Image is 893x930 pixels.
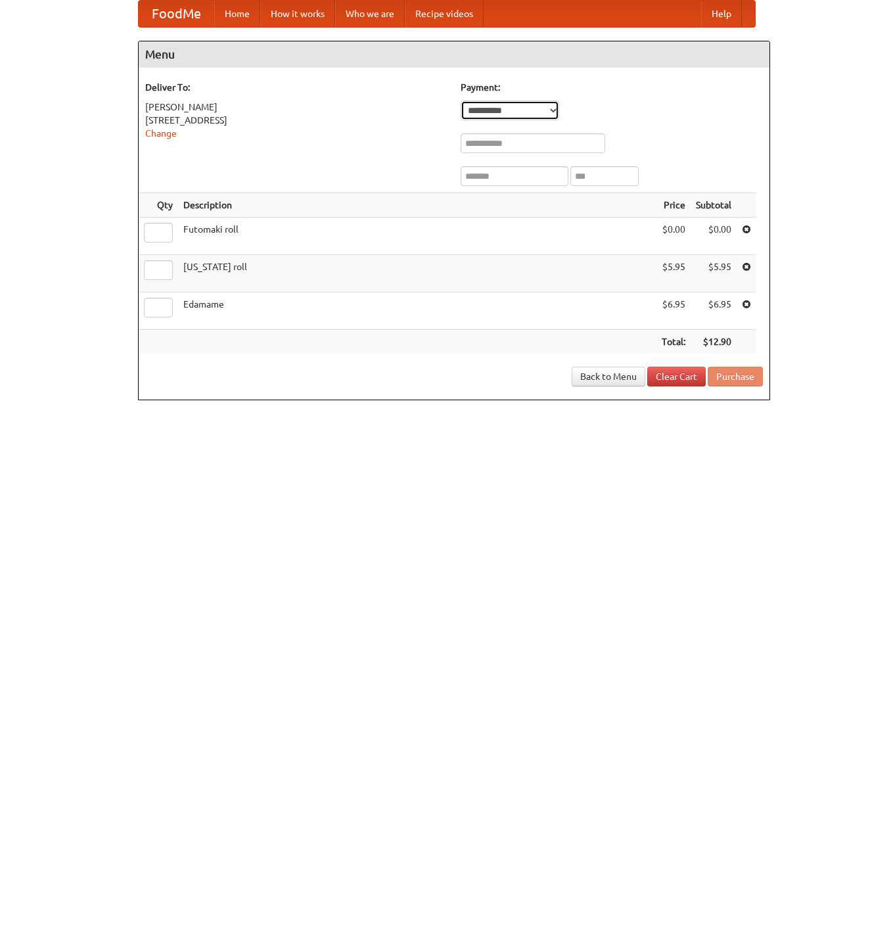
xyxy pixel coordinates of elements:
th: Qty [139,193,178,218]
a: Who we are [335,1,405,27]
button: Purchase [708,367,763,386]
td: $0.00 [656,218,691,255]
a: Home [214,1,260,27]
td: $0.00 [691,218,737,255]
th: Price [656,193,691,218]
td: $6.95 [691,292,737,330]
th: Description [178,193,656,218]
td: Futomaki roll [178,218,656,255]
td: Edamame [178,292,656,330]
a: Change [145,128,177,139]
h5: Payment: [461,81,763,94]
th: Subtotal [691,193,737,218]
td: [US_STATE] roll [178,255,656,292]
a: FoodMe [139,1,214,27]
div: [STREET_ADDRESS] [145,114,447,127]
td: $5.95 [656,255,691,292]
td: $6.95 [656,292,691,330]
th: Total: [656,330,691,354]
td: $5.95 [691,255,737,292]
h5: Deliver To: [145,81,447,94]
a: Recipe videos [405,1,484,27]
a: Back to Menu [572,367,645,386]
a: Clear Cart [647,367,706,386]
h4: Menu [139,41,769,68]
a: Help [701,1,742,27]
th: $12.90 [691,330,737,354]
a: How it works [260,1,335,27]
div: [PERSON_NAME] [145,101,447,114]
